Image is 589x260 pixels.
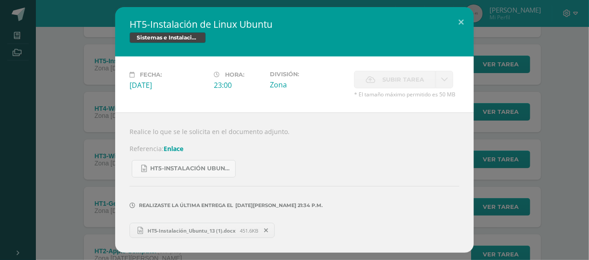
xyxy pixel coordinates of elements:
h2: HT5-Instalación de Linux Ubuntu [130,18,459,30]
span: [DATE][PERSON_NAME] 21:34 p.m. [233,205,323,206]
span: 451.6KB [240,227,259,234]
span: Subir tarea [382,71,424,88]
div: 23:00 [214,80,263,90]
span: Realizaste la última entrega el [139,202,233,208]
span: * El tamaño máximo permitido es 50 MB [354,91,459,98]
label: División: [270,71,347,78]
div: Realice lo que se le solicita en el documento adjunto. Referencia: [115,113,474,253]
span: Remover entrega [259,225,274,235]
span: HT5-Instalación_Ubuntu_13 (1).docx [143,227,240,234]
button: Close (Esc) [448,7,474,38]
span: Sistemas e Instalación de Software [130,32,206,43]
a: HT5-Instalación Ubuntu 13.docx [132,160,236,178]
a: Enlace [164,144,183,153]
span: Fecha: [140,71,162,78]
a: La fecha de entrega ha expirado [436,71,453,88]
div: [DATE] [130,80,207,90]
span: Hora: [225,71,244,78]
span: HT5-Instalación Ubuntu 13.docx [150,165,231,172]
div: Zona [270,80,347,90]
a: HT5-Instalación_Ubuntu_13 (1).docx 451.6KB [130,223,275,238]
label: La fecha de entrega ha expirado [354,71,436,88]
